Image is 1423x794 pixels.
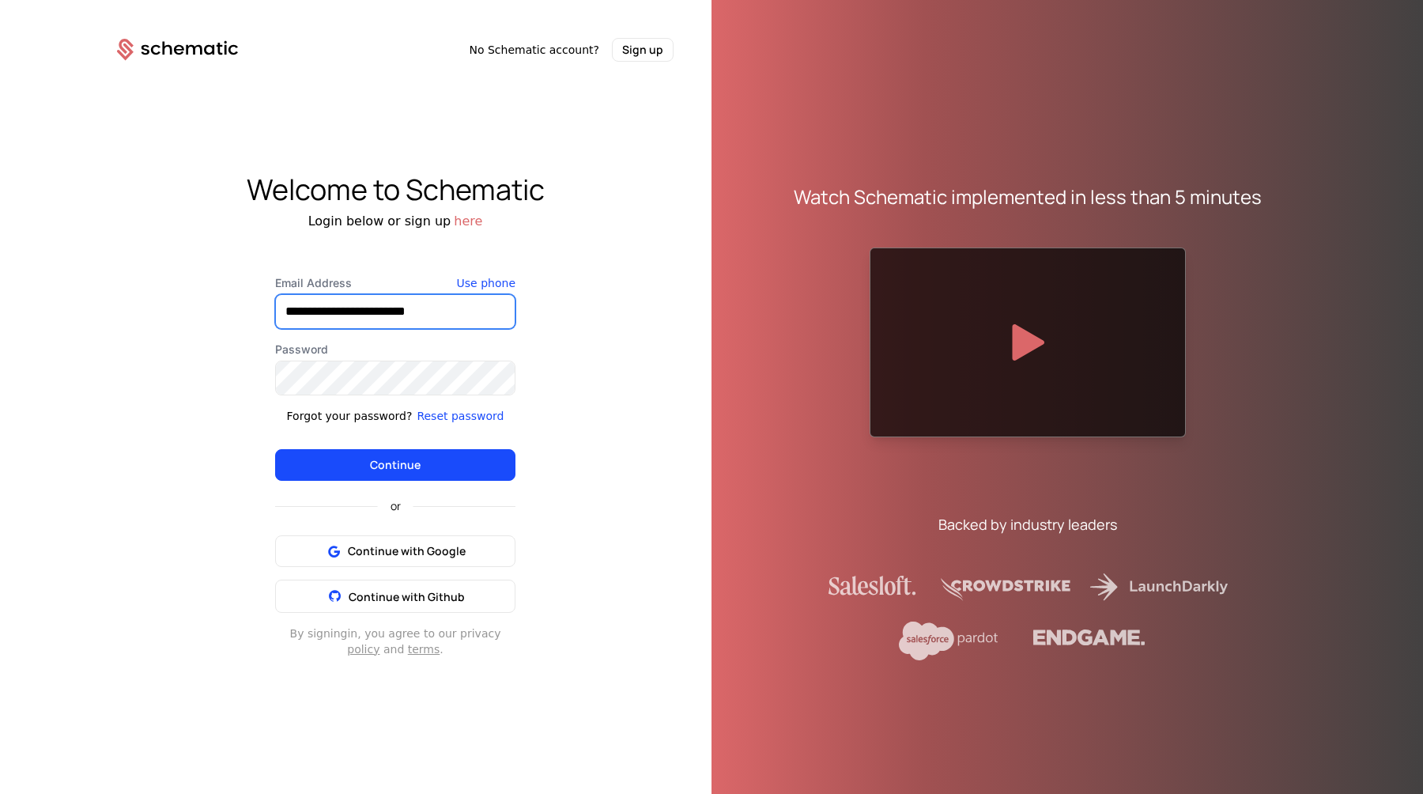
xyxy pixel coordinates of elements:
[378,501,413,512] span: or
[347,643,379,656] a: policy
[454,212,482,231] button: here
[612,38,674,62] button: Sign up
[348,543,466,559] span: Continue with Google
[408,643,440,656] a: terms
[287,408,413,424] div: Forgot your password?
[794,184,1262,210] div: Watch Schematic implemented in less than 5 minutes
[349,589,465,604] span: Continue with Github
[469,42,599,58] span: No Schematic account?
[457,275,515,291] button: Use phone
[275,449,515,481] button: Continue
[275,275,515,291] label: Email Address
[275,535,515,567] button: Continue with Google
[417,408,504,424] button: Reset password
[79,212,711,231] div: Login below or sign up
[275,626,515,657] div: By signing in , you agree to our privacy and .
[275,342,515,357] label: Password
[938,513,1117,535] div: Backed by industry leaders
[79,174,711,206] div: Welcome to Schematic
[275,580,515,613] button: Continue with Github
